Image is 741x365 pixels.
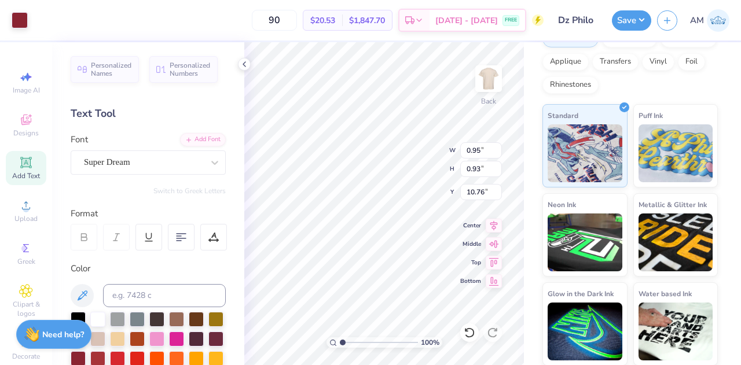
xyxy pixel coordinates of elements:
span: Personalized Numbers [170,61,211,78]
div: Vinyl [642,53,674,71]
span: Metallic & Glitter Ink [639,198,707,211]
span: Standard [548,109,578,121]
button: Save [612,10,651,31]
input: Untitled Design [549,9,606,32]
span: Upload [14,214,38,223]
strong: Need help? [42,329,84,340]
span: Glow in the Dark Ink [548,287,614,300]
div: Foil [678,53,705,71]
span: Water based Ink [639,287,692,300]
span: Decorate [12,352,40,361]
span: Designs [13,128,39,138]
span: Center [460,222,481,230]
span: Clipart & logos [6,300,46,318]
span: $20.53 [310,14,335,27]
img: Standard [548,124,622,182]
span: FREE [505,16,517,24]
span: [DATE] - [DATE] [435,14,498,27]
span: Puff Ink [639,109,663,121]
span: AM [690,14,704,27]
div: Rhinestones [542,76,599,94]
a: AM [690,9,729,32]
span: Add Text [12,171,40,180]
span: $1,847.70 [349,14,385,27]
span: Top [460,259,481,267]
img: Back [477,67,500,90]
input: e.g. 7428 c [103,284,226,307]
div: Color [71,262,226,275]
input: – – [252,10,297,31]
img: Neon Ink [548,213,622,271]
span: Greek [17,257,35,266]
img: Austin Martorana [707,9,729,32]
button: Switch to Greek Letters [153,186,226,196]
div: Transfers [592,53,639,71]
span: Image AI [13,86,40,95]
label: Font [71,133,88,146]
img: Glow in the Dark Ink [548,303,622,360]
div: Applique [542,53,589,71]
div: Format [71,207,227,220]
img: Water based Ink [639,303,713,360]
img: Metallic & Glitter Ink [639,213,713,271]
span: Neon Ink [548,198,576,211]
div: Add Font [180,133,226,146]
span: 100 % [421,337,439,348]
span: Bottom [460,277,481,285]
div: Text Tool [71,106,226,121]
img: Puff Ink [639,124,713,182]
div: Back [481,96,496,106]
span: Personalized Names [91,61,132,78]
span: Middle [460,240,481,248]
